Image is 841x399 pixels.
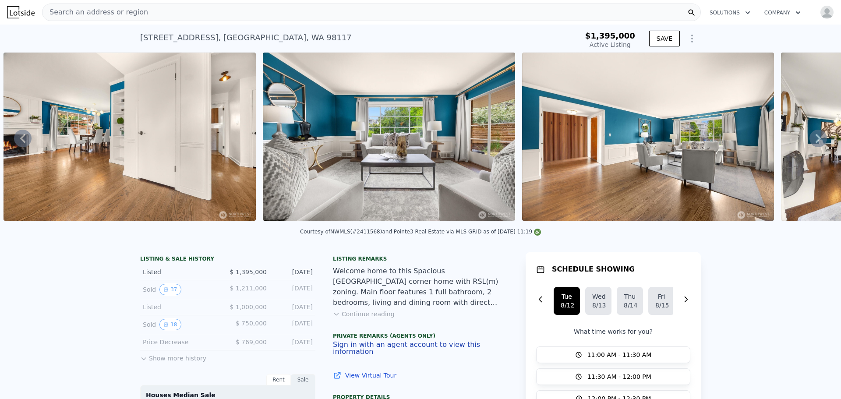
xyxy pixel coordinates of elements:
img: Sale: 167232371 Parcel: 98313725 [263,53,515,221]
button: Thu8/14 [617,287,643,315]
button: 11:00 AM - 11:30 AM [536,346,690,363]
img: avatar [820,5,834,19]
div: 8/14 [624,301,636,310]
div: LISTING & SALE HISTORY [140,255,315,264]
a: View Virtual Tour [333,371,508,380]
div: 8/15 [655,301,668,310]
div: [DATE] [274,319,313,330]
div: Listed [143,268,221,276]
img: NWMLS Logo [534,229,541,236]
span: $ 1,211,000 [230,285,267,292]
div: Wed [592,292,604,301]
h1: SCHEDULE SHOWING [552,264,635,275]
button: 11:30 AM - 12:00 PM [536,368,690,385]
div: Welcome home to this Spacious [GEOGRAPHIC_DATA] corner home with RSL(m) zoning. Main floor featur... [333,266,508,308]
span: $ 750,000 [236,320,267,327]
img: Lotside [7,6,35,18]
span: $ 769,000 [236,339,267,346]
div: Private Remarks (Agents Only) [333,332,508,341]
p: What time works for you? [536,327,690,336]
span: 11:00 AM - 11:30 AM [587,350,652,359]
div: Listed [143,303,221,311]
div: [DATE] [274,303,313,311]
button: Solutions [703,5,757,21]
button: Show more history [140,350,206,363]
button: Company [757,5,808,21]
div: Sold [143,319,221,330]
div: 8/12 [561,301,573,310]
button: SAVE [649,31,680,46]
button: Show Options [683,30,701,47]
div: Tue [561,292,573,301]
div: Listing remarks [333,255,508,262]
img: Sale: 167232371 Parcel: 98313725 [522,53,774,221]
div: Rent [266,374,291,385]
span: Active Listing [590,41,631,48]
div: [DATE] [274,268,313,276]
div: Sold [143,284,221,295]
div: Thu [624,292,636,301]
button: Wed8/13 [585,287,611,315]
button: Sign in with an agent account to view this information [333,341,508,355]
button: Fri8/15 [648,287,675,315]
div: [STREET_ADDRESS] , [GEOGRAPHIC_DATA] , WA 98117 [140,32,352,44]
div: Fri [655,292,668,301]
button: View historical data [159,319,181,330]
div: [DATE] [274,338,313,346]
img: Sale: 167232371 Parcel: 98313725 [4,53,256,221]
span: 11:30 AM - 12:00 PM [587,372,651,381]
button: Continue reading [333,310,395,318]
span: Search an address or region [42,7,148,18]
button: Tue8/12 [554,287,580,315]
div: Price Decrease [143,338,221,346]
button: View historical data [159,284,181,295]
span: $1,395,000 [585,31,635,40]
div: Sale [291,374,315,385]
div: [DATE] [274,284,313,295]
span: $ 1,395,000 [230,268,267,275]
div: Courtesy of NWMLS (#2411568) and Pointe3 Real Estate via MLS GRID as of [DATE] 11:19 [300,229,541,235]
span: $ 1,000,000 [230,304,267,311]
div: 8/13 [592,301,604,310]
